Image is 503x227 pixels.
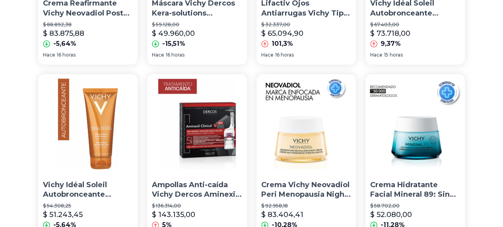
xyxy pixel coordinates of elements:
[152,180,242,200] p: Ampollas Anti-caída Vichy Dercos Aminexil Clinical
[381,39,401,49] p: 9,37%
[43,28,84,39] p: $ 83.875,88
[261,52,274,58] span: Hace
[370,209,412,220] p: $ 52.080,00
[256,74,356,174] img: Crema Vichy Neovadiol Peri Menopausia Night 50ml
[53,39,76,49] p: -5,64%
[261,209,303,220] p: $ 83.404,41
[43,203,133,209] p: $ 54.308,25
[261,180,351,200] p: Crema Vichy Neovadiol Peri Menopausia Night 50ml
[370,180,460,200] p: Crema Hidratante Facial Mineral 89: Sin Fragancia - [GEOGRAPHIC_DATA]
[272,39,293,49] p: 101,3%
[43,22,133,28] p: $ 88.892,38
[43,52,55,58] span: Hace
[370,22,460,28] p: $ 67.403,00
[147,74,247,174] img: Ampollas Anti-caída Vichy Dercos Aminexil Clinical
[152,28,195,39] p: $ 49.960,00
[166,52,184,58] span: 16 horas
[370,52,383,58] span: Hace
[43,180,133,200] p: Vichy Idéal Soleil Autobronceante Corporal X 100 Ml
[43,209,83,220] p: $ 51.243,45
[152,209,195,220] p: $ 143.135,00
[370,203,460,209] p: $ 58.702,00
[261,22,351,28] p: $ 32.337,00
[152,22,242,28] p: $ 59.128,00
[152,52,164,58] span: Hace
[57,52,76,58] span: 16 horas
[261,203,351,209] p: $ 92.958,18
[261,28,303,39] p: $ 65.094,90
[152,203,242,209] p: $ 136.314,00
[365,74,465,174] img: Crema Hidratante Facial Mineral 89: Sin Fragancia - Vichy
[275,52,294,58] span: 16 horas
[384,52,403,58] span: 15 horas
[162,39,185,49] p: -15,51%
[370,28,410,39] p: $ 73.718,00
[38,74,138,174] img: Vichy Idéal Soleil Autobronceante Corporal X 100 Ml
